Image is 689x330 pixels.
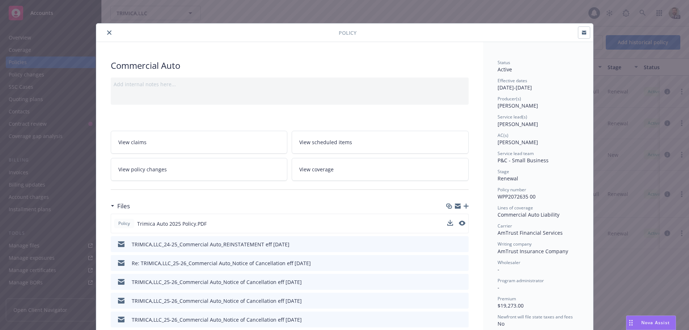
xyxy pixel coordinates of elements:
[498,223,512,229] span: Carrier
[132,316,302,323] div: TRIMICA,LLC_25-26_Commercial Auto_Notice of Cancellation eff [DATE]
[498,314,573,320] span: Newfront will file state taxes and fees
[105,28,114,37] button: close
[498,168,509,175] span: Stage
[111,201,130,211] div: Files
[498,302,524,309] span: $19,273.00
[447,220,453,226] button: download file
[459,278,466,286] button: preview file
[292,158,469,181] a: View coverage
[448,259,453,267] button: download file
[498,157,549,164] span: P&C - Small Business
[498,248,568,255] span: AmTrust Insurance Company
[498,284,499,291] span: -
[498,187,526,193] span: Policy number
[118,166,167,173] span: View policy changes
[498,121,538,128] span: [PERSON_NAME]
[459,221,465,226] button: preview file
[498,132,508,138] span: AC(s)
[498,229,563,236] span: AmTrust Financial Services
[111,131,288,154] a: View claims
[292,131,469,154] a: View scheduled items
[117,220,131,227] span: Policy
[459,316,466,323] button: preview file
[498,150,534,156] span: Service lead team
[111,158,288,181] a: View policy changes
[117,201,130,211] h3: Files
[498,114,527,120] span: Service lead(s)
[459,259,466,267] button: preview file
[498,211,559,218] span: Commercial Auto Liability
[448,278,453,286] button: download file
[299,166,334,173] span: View coverage
[448,316,453,323] button: download file
[132,241,289,248] div: TRIMICA,LLC_24-25_Commercial Auto_REINSTATEMENT eff [DATE]
[111,59,469,72] div: Commercial Auto
[132,278,302,286] div: TRIMICA,LLC_25-26_Commercial Auto_Notice of Cancellation eff [DATE]
[132,259,311,267] div: Re: TRIMICA,LLC_25-26_Commercial Auto_Notice of Cancellation eff [DATE]
[498,78,579,91] div: [DATE] - [DATE]
[498,277,544,284] span: Program administrator
[498,205,533,211] span: Lines of coverage
[137,220,207,227] span: Trimica Auto 2025 Policy.PDF
[498,193,536,200] span: WPP2072635 00
[339,29,356,37] span: Policy
[118,138,147,146] span: View claims
[459,241,466,248] button: preview file
[498,266,499,273] span: -
[498,102,538,109] span: [PERSON_NAME]
[498,241,532,247] span: Writing company
[459,220,465,227] button: preview file
[299,138,352,146] span: View scheduled items
[498,139,538,146] span: [PERSON_NAME]
[498,59,510,66] span: Status
[448,297,453,305] button: download file
[498,96,521,102] span: Producer(s)
[498,66,512,73] span: Active
[114,80,466,88] div: Add internal notes here...
[498,320,504,327] span: No
[498,296,516,302] span: Premium
[498,78,527,84] span: Effective dates
[132,297,302,305] div: TRIMICA,LLC_25-26_Commercial Auto_Notice of Cancellation eff [DATE]
[447,220,453,227] button: download file
[641,319,670,326] span: Nova Assist
[626,316,635,330] div: Drag to move
[626,316,676,330] button: Nova Assist
[498,259,520,266] span: Wholesaler
[498,175,518,182] span: Renewal
[459,297,466,305] button: preview file
[448,241,453,248] button: download file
